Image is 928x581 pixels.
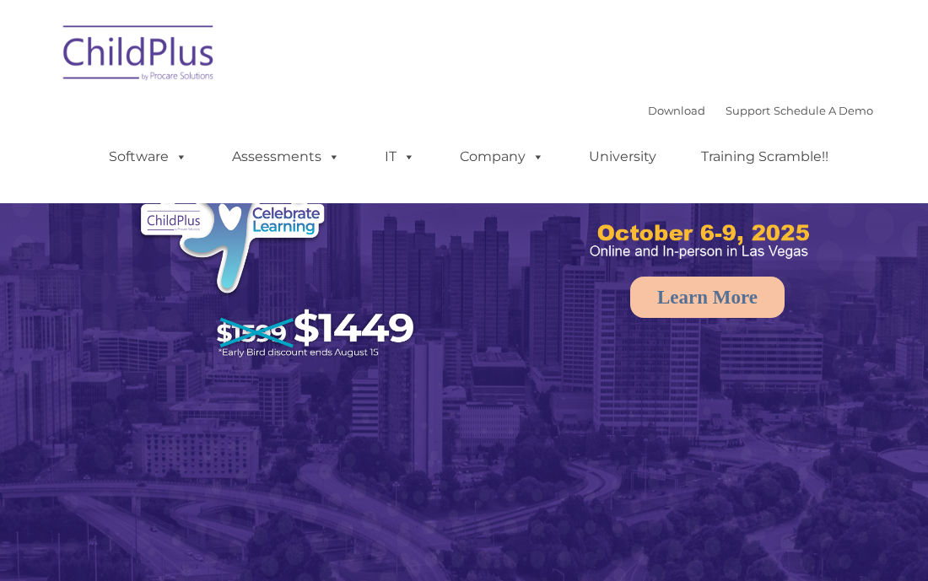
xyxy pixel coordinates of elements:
[648,104,705,117] a: Download
[572,140,673,174] a: University
[92,140,204,174] a: Software
[774,104,873,117] a: Schedule A Demo
[630,277,785,318] a: Learn More
[368,140,432,174] a: IT
[684,140,845,174] a: Training Scramble!!
[215,140,357,174] a: Assessments
[726,104,770,117] a: Support
[443,140,561,174] a: Company
[55,13,224,98] img: ChildPlus by Procare Solutions
[648,104,873,117] font: |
